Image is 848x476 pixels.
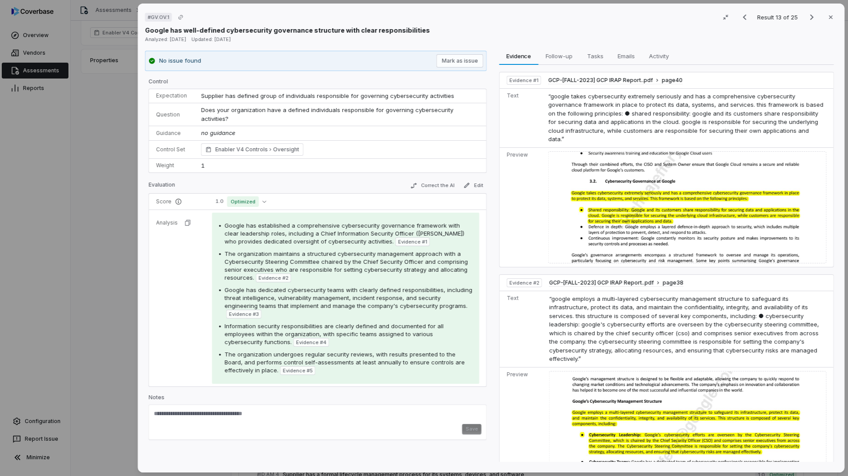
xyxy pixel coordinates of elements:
[296,339,326,346] span: Evidence # 4
[215,145,299,154] span: Enabler V4 Controls Oversight
[398,238,427,245] span: Evidence # 1
[224,222,464,245] span: Google has established a comprehensive cybersecurity governance framework with clear leadership r...
[156,198,198,205] p: Score
[503,50,535,62] span: Evidence
[662,77,682,84] span: page 40
[145,36,186,42] span: Analyzed: [DATE]
[548,93,823,143] span: “google takes cybersecurity extremely seriously and has a comprehensive cybersecurity governance ...
[509,279,539,286] span: Evidence # 2
[549,295,819,363] span: “google employs a multi-layered cybersecurity management structure to safeguard its infrastructur...
[156,219,178,226] p: Analysis
[227,196,259,207] span: Optimized
[156,130,187,137] p: Guidance
[542,50,576,62] span: Follow-up
[500,147,545,267] td: Preview
[156,92,187,99] p: Expectation
[662,279,683,286] span: page 38
[614,50,638,62] span: Emails
[224,351,465,374] span: The organization undergoes regular security reviews, with results presented to the Board, and per...
[258,274,288,281] span: Evidence # 2
[201,106,455,122] span: Does your organization have a defined individuals responsible for governing cybersecurity activit...
[156,111,187,118] p: Question
[460,180,487,191] button: Edit
[500,291,545,367] td: Text
[148,14,169,21] span: # GV.OV.1
[803,12,821,22] button: Next result
[548,77,682,84] button: GCP-[FALL-2023] GCP IRAP Report..pdfpage40
[549,279,654,286] span: GCP-[FALL-2023] GCP IRAP Report..pdf
[159,56,201,65] p: No issue found
[224,322,443,345] span: Information security responsibilities are clearly defined and documented for all employees within...
[645,50,672,62] span: Activity
[229,311,259,318] span: Evidence # 3
[283,367,313,374] span: Evidence # 5
[548,151,826,263] img: 106d255947f84929a436fc3cce7f6b7e_original.jpg_w1200.jpg
[224,286,472,309] span: Google has dedicated cybersecurity teams with clearly defined responsibilities, including threat ...
[436,54,483,67] button: Mark as issue
[583,50,607,62] span: Tasks
[736,12,753,22] button: Previous result
[145,26,430,35] p: Google has well-defined cybersecurity governance structure with clear responsibilities
[148,78,487,89] p: Control
[549,279,683,287] button: GCP-[FALL-2023] GCP IRAP Report..pdfpage38
[156,162,187,169] p: Weight
[224,250,468,281] span: The organization maintains a structured cybersecurity management approach with a Cybersecurity St...
[191,36,231,42] span: Updated: [DATE]
[201,129,235,136] span: no guidance
[212,196,270,207] button: 1.0Optimized
[548,77,653,84] span: GCP-[FALL-2023] GCP IRAP Report..pdf
[148,394,487,405] p: Notes
[757,12,799,22] p: Result 13 of 25
[201,92,454,99] span: Supplier has defined group of individuals responsible for governing cybersecurity activities
[407,180,458,191] button: Correct the AI
[509,77,538,84] span: Evidence # 1
[201,162,204,169] span: 1
[148,181,175,192] p: Evaluation
[173,9,189,25] button: Copy link
[156,146,187,153] p: Control Set
[500,88,545,147] td: Text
